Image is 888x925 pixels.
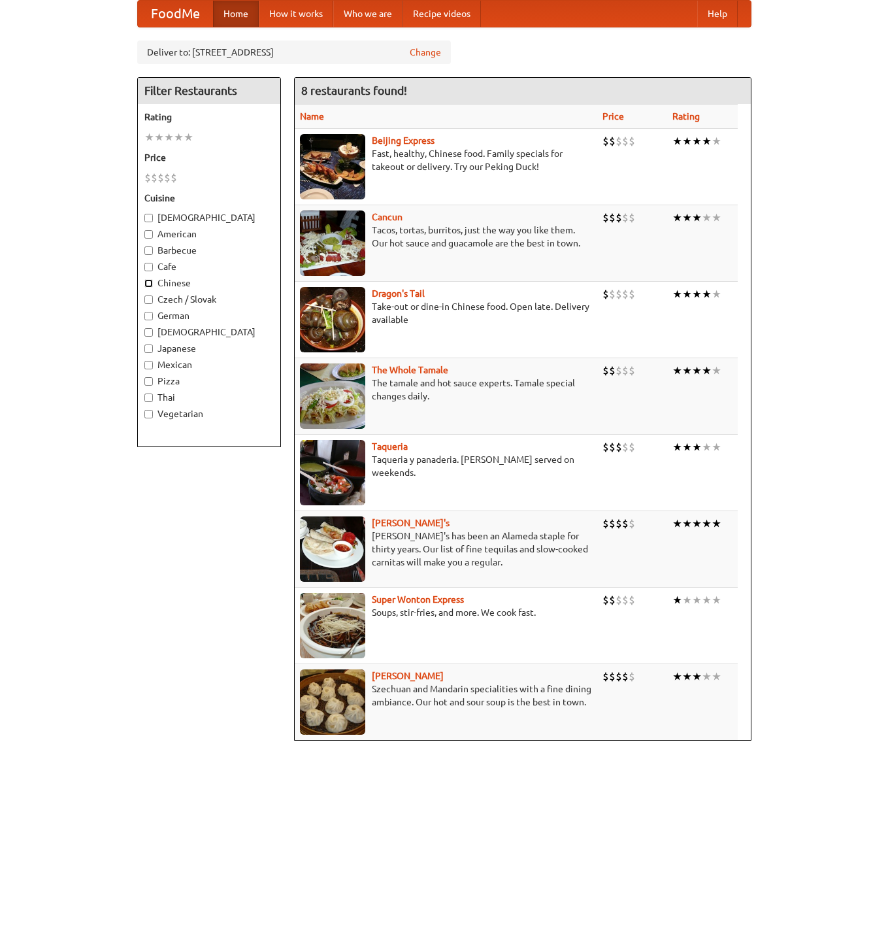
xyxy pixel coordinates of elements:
[300,606,592,619] p: Soups, stir-fries, and more. We cook fast.
[702,210,712,225] li: ★
[372,518,450,528] a: [PERSON_NAME]'s
[300,377,592,403] p: The tamale and hot sauce experts. Tamale special changes daily.
[144,260,274,273] label: Cafe
[300,210,365,276] img: cancun.jpg
[144,263,153,271] input: Cafe
[672,440,682,454] li: ★
[602,440,609,454] li: $
[602,593,609,607] li: $
[300,363,365,429] img: wholetamale.jpg
[144,394,153,402] input: Thai
[372,671,444,681] b: [PERSON_NAME]
[672,669,682,684] li: ★
[184,130,193,144] li: ★
[144,227,274,241] label: American
[712,287,721,301] li: ★
[682,669,692,684] li: ★
[144,312,153,320] input: German
[672,287,682,301] li: ★
[300,224,592,250] p: Tacos, tortas, burritos, just the way you like them. Our hot sauce and guacamole are the best in ...
[609,287,616,301] li: $
[616,669,622,684] li: $
[616,440,622,454] li: $
[300,440,365,505] img: taqueria.jpg
[692,210,702,225] li: ★
[301,84,407,97] ng-pluralize: 8 restaurants found!
[622,134,629,148] li: $
[403,1,481,27] a: Recipe videos
[609,363,616,378] li: $
[702,516,712,531] li: ★
[137,41,451,64] div: Deliver to: [STREET_ADDRESS]
[144,326,274,339] label: [DEMOGRAPHIC_DATA]
[151,171,157,185] li: $
[622,516,629,531] li: $
[682,287,692,301] li: ★
[138,1,213,27] a: FoodMe
[692,134,702,148] li: ★
[609,669,616,684] li: $
[609,593,616,607] li: $
[622,593,629,607] li: $
[144,328,153,337] input: [DEMOGRAPHIC_DATA]
[672,134,682,148] li: ★
[629,287,635,301] li: $
[144,407,274,420] label: Vegetarian
[622,210,629,225] li: $
[682,363,692,378] li: ★
[144,295,153,304] input: Czech / Slovak
[629,363,635,378] li: $
[712,669,721,684] li: ★
[164,130,174,144] li: ★
[372,288,425,299] a: Dragon's Tail
[259,1,333,27] a: How it works
[712,593,721,607] li: ★
[300,147,592,173] p: Fast, healthy, Chinese food. Family specials for takeout or delivery. Try our Peking Duck!
[144,391,274,404] label: Thai
[682,440,692,454] li: ★
[164,171,171,185] li: $
[622,363,629,378] li: $
[602,363,609,378] li: $
[300,111,324,122] a: Name
[300,134,365,199] img: beijing.jpg
[171,171,177,185] li: $
[692,593,702,607] li: ★
[372,594,464,605] a: Super Wonton Express
[410,46,441,59] a: Change
[602,134,609,148] li: $
[692,440,702,454] li: ★
[144,358,274,371] label: Mexican
[622,440,629,454] li: $
[144,342,274,355] label: Japanese
[602,516,609,531] li: $
[702,287,712,301] li: ★
[372,365,448,375] a: The Whole Tamale
[372,441,408,452] a: Taqueria
[697,1,738,27] a: Help
[712,210,721,225] li: ★
[144,246,153,255] input: Barbecue
[144,377,153,386] input: Pizza
[712,134,721,148] li: ★
[300,593,365,658] img: superwonton.jpg
[609,516,616,531] li: $
[682,516,692,531] li: ★
[144,361,153,369] input: Mexican
[144,410,153,418] input: Vegetarian
[300,669,365,735] img: shandong.jpg
[144,192,274,205] h5: Cuisine
[672,363,682,378] li: ★
[372,135,435,146] a: Beijing Express
[712,516,721,531] li: ★
[692,287,702,301] li: ★
[138,78,280,104] h4: Filter Restaurants
[300,300,592,326] p: Take-out or dine-in Chinese food. Open late. Delivery available
[144,110,274,124] h5: Rating
[144,309,274,322] label: German
[629,516,635,531] li: $
[157,171,164,185] li: $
